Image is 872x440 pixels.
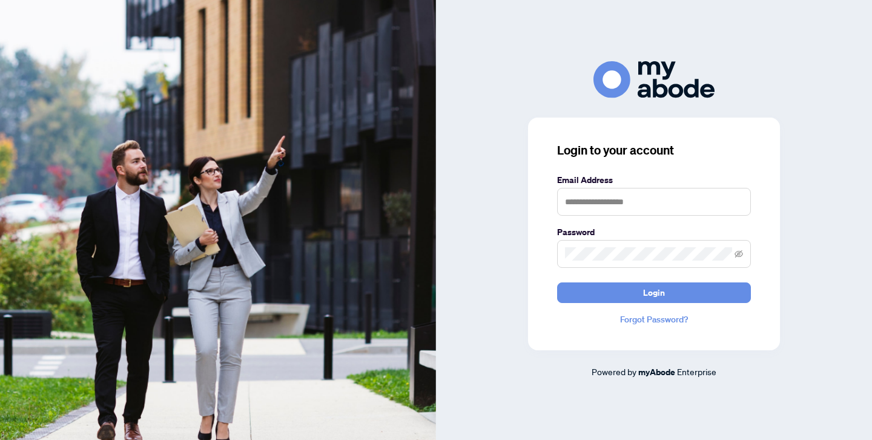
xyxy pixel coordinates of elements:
button: Login [557,282,751,303]
a: myAbode [638,365,675,379]
span: Enterprise [677,366,716,377]
img: ma-logo [593,61,715,98]
span: eye-invisible [735,250,743,258]
span: Powered by [592,366,636,377]
h3: Login to your account [557,142,751,159]
label: Email Address [557,173,751,187]
a: Forgot Password? [557,313,751,326]
label: Password [557,225,751,239]
span: Login [643,283,665,302]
